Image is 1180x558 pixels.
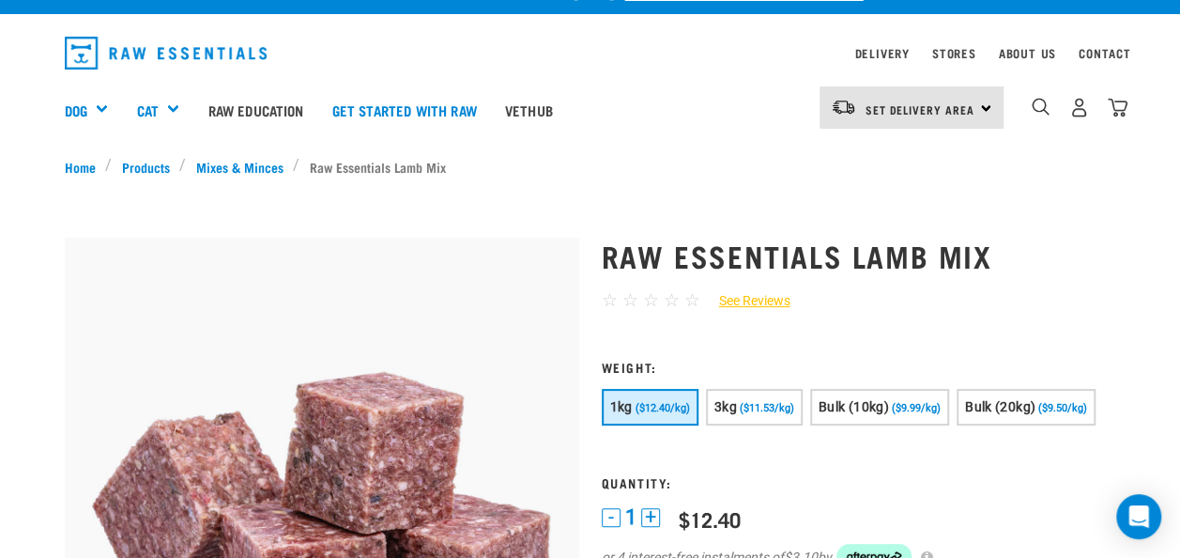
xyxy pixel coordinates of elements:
[714,399,737,414] span: 3kg
[1116,494,1161,539] div: Open Intercom Messenger
[819,399,889,414] span: Bulk (10kg)
[65,100,87,121] a: Dog
[602,389,698,426] button: 1kg ($12.40/kg)
[491,72,567,147] a: Vethub
[65,37,268,70] img: Raw Essentials Logo
[610,399,633,414] span: 1kg
[50,29,1131,77] nav: dropdown navigation
[892,402,941,414] span: ($9.99/kg)
[622,289,638,311] span: ☆
[932,50,976,56] a: Stores
[1038,402,1087,414] span: ($9.50/kg)
[602,360,1116,374] h3: Weight:
[831,99,856,116] img: van-moving.png
[957,389,1096,426] button: Bulk (20kg) ($9.50/kg)
[112,157,179,177] a: Products
[684,289,700,311] span: ☆
[740,402,794,414] span: ($11.53/kg)
[1032,98,1050,116] img: home-icon-1@2x.png
[65,157,1116,177] nav: breadcrumbs
[625,507,636,527] span: 1
[602,475,1116,489] h3: Quantity:
[193,72,317,147] a: Raw Education
[679,507,741,531] div: $12.40
[186,157,293,177] a: Mixes & Minces
[700,291,790,311] a: See Reviews
[602,239,1116,272] h1: Raw Essentials Lamb Mix
[636,402,690,414] span: ($12.40/kg)
[810,389,949,426] button: Bulk (10kg) ($9.99/kg)
[136,100,158,121] a: Cat
[1069,98,1089,117] img: user.png
[706,389,803,426] button: 3kg ($11.53/kg)
[1108,98,1127,117] img: home-icon@2x.png
[602,508,621,527] button: -
[643,289,659,311] span: ☆
[866,106,974,113] span: Set Delivery Area
[602,289,618,311] span: ☆
[318,72,491,147] a: Get started with Raw
[65,157,106,177] a: Home
[998,50,1055,56] a: About Us
[854,50,909,56] a: Delivery
[965,399,1035,414] span: Bulk (20kg)
[641,508,660,527] button: +
[1079,50,1131,56] a: Contact
[664,289,680,311] span: ☆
